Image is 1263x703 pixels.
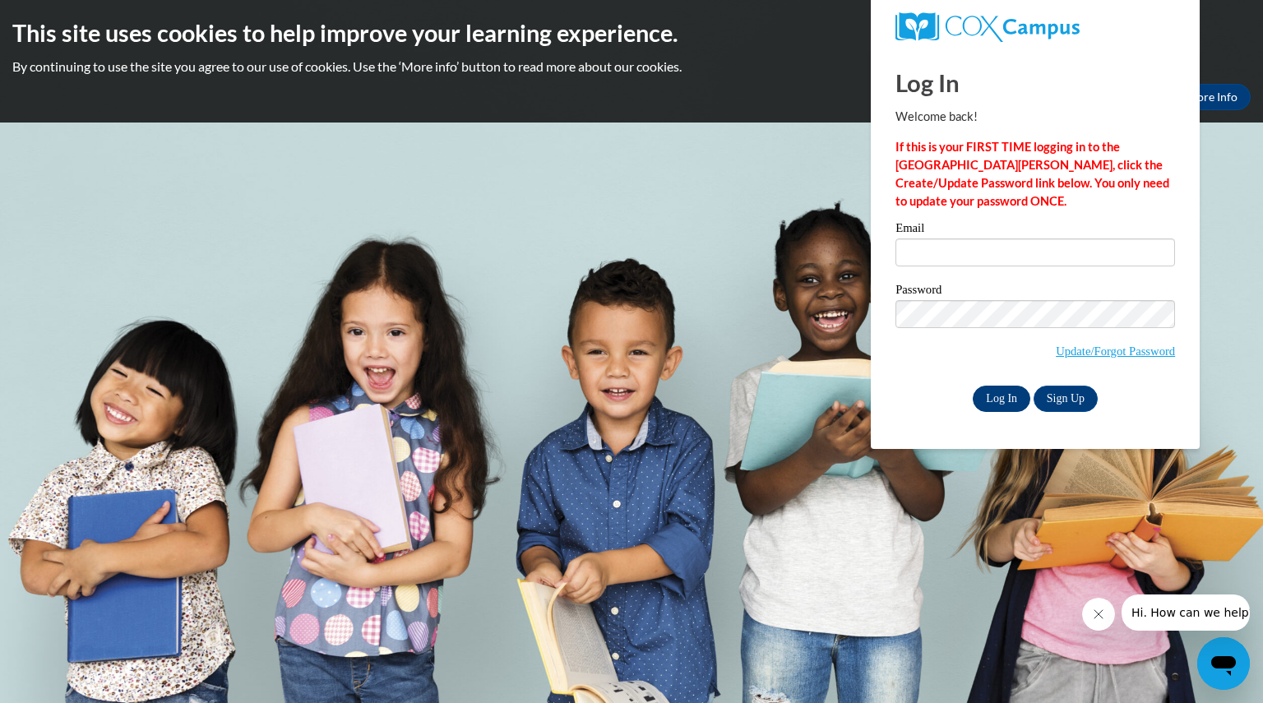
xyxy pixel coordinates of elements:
iframe: Message from company [1122,594,1250,631]
a: Sign Up [1034,386,1098,412]
span: Hi. How can we help? [10,12,133,25]
a: Update/Forgot Password [1056,345,1175,358]
img: COX Campus [895,12,1080,42]
label: Email [895,222,1175,238]
h1: Log In [895,66,1175,99]
p: By continuing to use the site you agree to our use of cookies. Use the ‘More info’ button to read... [12,58,1251,76]
iframe: Button to launch messaging window [1197,637,1250,690]
iframe: Close message [1082,598,1115,631]
h2: This site uses cookies to help improve your learning experience. [12,16,1251,49]
a: More Info [1173,84,1251,110]
p: Welcome back! [895,108,1175,126]
strong: If this is your FIRST TIME logging in to the [GEOGRAPHIC_DATA][PERSON_NAME], click the Create/Upd... [895,140,1169,208]
a: COX Campus [895,12,1175,42]
label: Password [895,284,1175,300]
input: Log In [973,386,1030,412]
